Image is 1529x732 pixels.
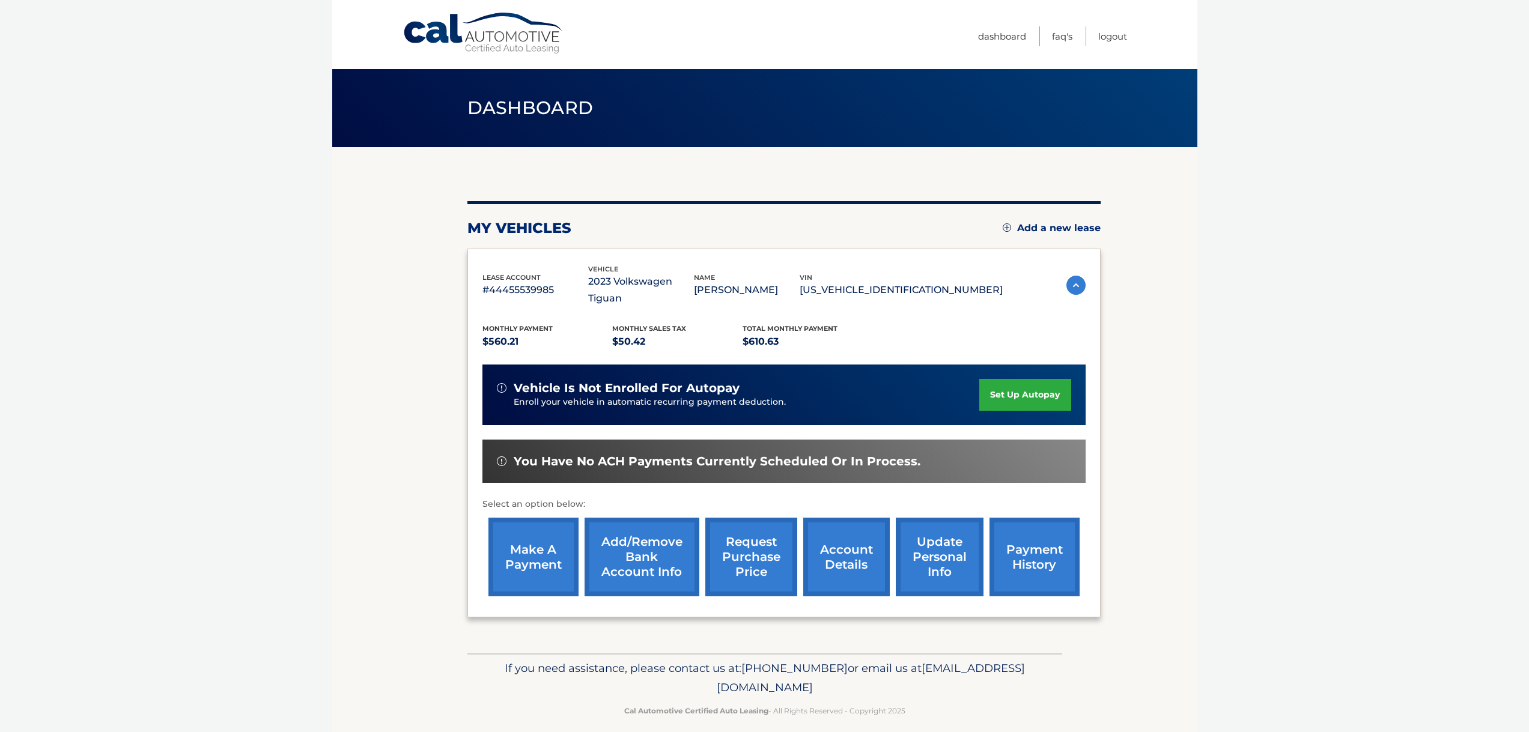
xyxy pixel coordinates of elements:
img: alert-white.svg [497,383,506,393]
a: request purchase price [705,518,797,596]
span: Monthly sales Tax [612,324,686,333]
p: $50.42 [612,333,743,350]
p: - All Rights Reserved - Copyright 2025 [475,704,1054,717]
img: alert-white.svg [497,456,506,466]
p: $610.63 [743,333,873,350]
span: Dashboard [467,97,594,119]
p: 2023 Volkswagen Tiguan [588,273,694,307]
a: make a payment [488,518,579,596]
span: name [694,273,715,282]
p: Select an option below: [482,497,1086,512]
p: Enroll your vehicle in automatic recurring payment deduction. [514,396,980,409]
a: Add/Remove bank account info [585,518,699,596]
span: lease account [482,273,541,282]
span: You have no ACH payments currently scheduled or in process. [514,454,920,469]
a: set up autopay [979,379,1071,411]
a: FAQ's [1052,26,1072,46]
span: vin [800,273,812,282]
span: Monthly Payment [482,324,553,333]
a: Add a new lease [1003,222,1101,234]
p: #44455539985 [482,282,588,298]
span: [EMAIL_ADDRESS][DOMAIN_NAME] [717,661,1025,694]
a: account details [803,518,890,596]
a: update personal info [896,518,983,596]
p: $560.21 [482,333,613,350]
img: accordion-active.svg [1066,276,1086,295]
img: add.svg [1003,223,1011,232]
a: Cal Automotive [403,12,565,55]
a: payment history [989,518,1080,596]
h2: my vehicles [467,219,571,237]
a: Logout [1098,26,1127,46]
span: Total Monthly Payment [743,324,837,333]
p: [US_VEHICLE_IDENTIFICATION_NUMBER] [800,282,1003,298]
span: vehicle [588,265,618,273]
span: [PHONE_NUMBER] [741,661,848,675]
strong: Cal Automotive Certified Auto Leasing [624,706,768,715]
p: [PERSON_NAME] [694,282,800,298]
p: If you need assistance, please contact us at: or email us at [475,659,1054,697]
a: Dashboard [978,26,1026,46]
span: vehicle is not enrolled for autopay [514,381,740,396]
